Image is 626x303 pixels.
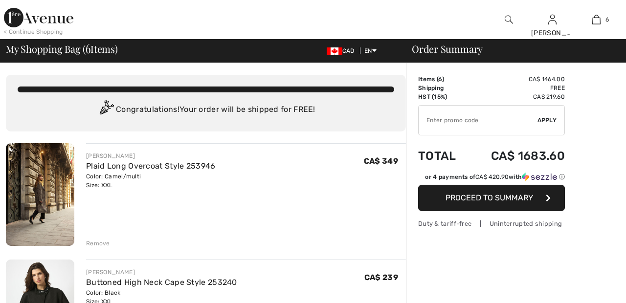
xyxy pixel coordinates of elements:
[537,116,557,125] span: Apply
[418,92,468,101] td: HST (15%)
[18,100,394,120] div: Congratulations! Your order will be shipped for FREE!
[86,172,216,190] div: Color: Camel/multi Size: XXL
[468,139,565,173] td: CA$ 1683.60
[418,75,468,84] td: Items ( )
[531,28,574,38] div: [PERSON_NAME]
[605,15,609,24] span: 6
[419,106,537,135] input: Promo code
[6,143,74,246] img: Plaid Long Overcoat Style 253946
[468,92,565,101] td: CA$ 219.60
[86,42,90,54] span: 6
[468,84,565,92] td: Free
[548,14,557,25] img: My Info
[575,14,618,25] a: 6
[4,27,63,36] div: < Continue Shopping
[86,278,237,287] a: Buttoned High Neck Cape Style 253240
[4,8,73,27] img: 1ère Avenue
[364,156,398,166] span: CA$ 349
[548,15,557,24] a: Sign In
[86,151,216,160] div: [PERSON_NAME]
[475,173,509,180] span: CA$ 420.90
[592,14,601,25] img: My Bag
[418,139,468,173] td: Total
[418,219,565,228] div: Duty & tariff-free | Uninterrupted shipping
[425,173,565,181] div: or 4 payments of with
[400,44,620,54] div: Order Summary
[418,84,468,92] td: Shipping
[468,75,565,84] td: CA$ 1464.00
[364,47,377,54] span: EN
[418,185,565,211] button: Proceed to Summary
[364,273,398,282] span: CA$ 239
[86,239,110,248] div: Remove
[327,47,358,54] span: CAD
[505,14,513,25] img: search the website
[86,161,216,171] a: Plaid Long Overcoat Style 253946
[96,100,116,120] img: Congratulation2.svg
[6,44,118,54] span: My Shopping Bag ( Items)
[418,173,565,185] div: or 4 payments ofCA$ 420.90withSezzle Click to learn more about Sezzle
[327,47,342,55] img: Canadian Dollar
[446,193,533,202] span: Proceed to Summary
[86,268,237,277] div: [PERSON_NAME]
[522,173,557,181] img: Sezzle
[438,76,442,83] span: 6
